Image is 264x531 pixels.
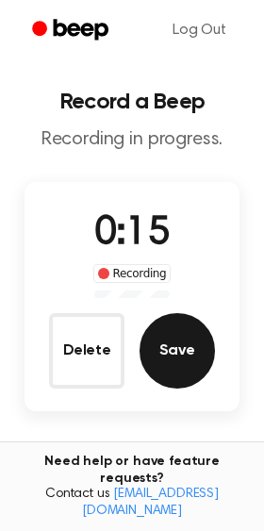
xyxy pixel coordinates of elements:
h1: Record a Beep [15,91,249,113]
button: Delete Audio Record [49,313,124,389]
div: Recording [93,264,172,283]
span: Contact us [11,487,253,520]
button: Save Audio Record [140,313,215,389]
span: 0:15 [94,214,170,254]
a: Beep [19,12,125,49]
a: Log Out [154,8,245,53]
p: Recording in progress. [15,128,249,152]
a: [EMAIL_ADDRESS][DOMAIN_NAME] [82,488,219,518]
